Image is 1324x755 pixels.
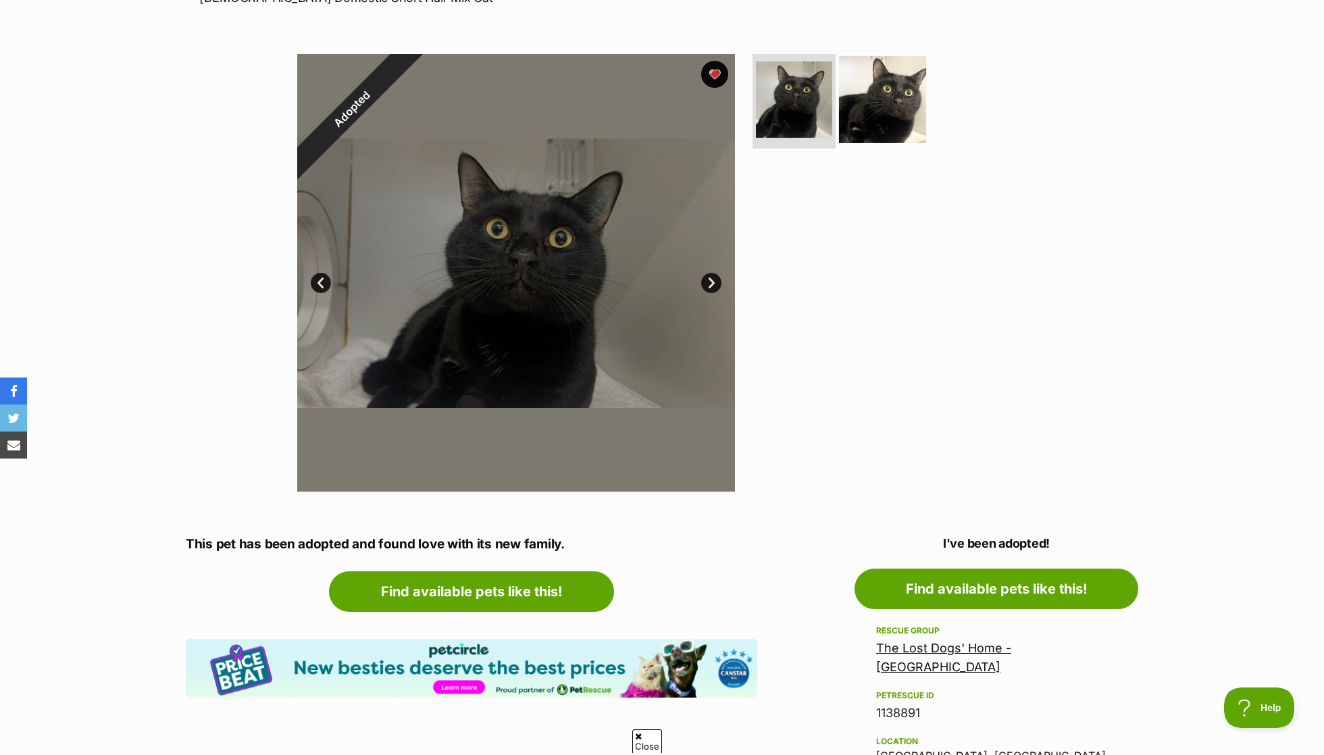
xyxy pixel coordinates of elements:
p: This pet has been adopted and found love with its new family. [186,535,757,554]
button: favourite [701,61,728,88]
p: I've been adopted! [855,534,1138,552]
a: Find available pets like this! [855,569,1138,609]
a: Next [701,273,721,293]
iframe: Help Scout Beacon - Open [1224,687,1297,728]
a: Prev [311,273,331,293]
div: 1138891 [876,704,1117,723]
div: PetRescue ID [876,690,1117,701]
span: Close [632,729,662,753]
a: The Lost Dogs' Home - [GEOGRAPHIC_DATA] [876,641,1011,674]
img: Photo of Pablo [756,61,832,138]
img: Pet Circle promo banner [186,639,757,698]
div: Adopted [266,23,437,194]
img: Photo of Pablo [839,56,926,143]
div: Location [876,736,1117,747]
a: Find available pets like this! [329,571,614,612]
div: Rescue group [876,625,1117,636]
